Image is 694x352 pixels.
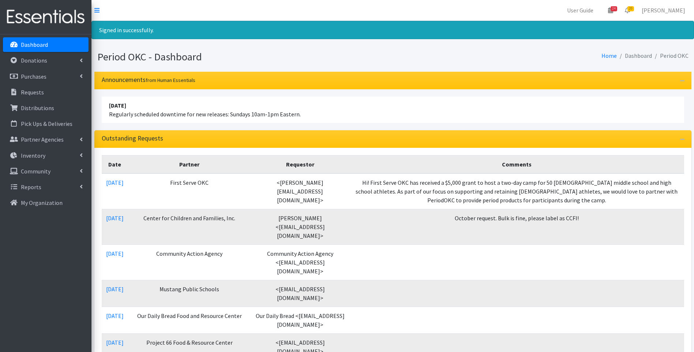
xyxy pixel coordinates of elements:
[106,250,124,257] a: [DATE]
[602,3,619,18] a: 24
[3,85,89,100] a: Requests
[21,152,45,159] p: Inventory
[21,168,50,175] p: Community
[106,312,124,319] a: [DATE]
[3,69,89,84] a: Purchases
[102,155,128,173] th: Date
[21,104,54,112] p: Distributions
[128,307,251,333] td: Our Daily Bread Food and Resource Center
[349,155,684,173] th: Comments
[21,41,48,48] p: Dashboard
[102,97,684,123] li: Regularly scheduled downtime for new releases: Sundays 10am-1pm Eastern.
[21,89,44,96] p: Requests
[3,132,89,147] a: Partner Agencies
[3,5,89,29] img: HumanEssentials
[109,102,126,109] strong: [DATE]
[102,76,195,84] h3: Announcements
[3,101,89,115] a: Distributions
[128,209,251,244] td: Center for Children and Families, Inc.
[3,195,89,210] a: My Organization
[146,77,195,83] small: from Human Essentials
[251,280,349,307] td: <[EMAIL_ADDRESS][DOMAIN_NAME]>
[97,50,390,63] h1: Period OKC - Dashboard
[106,285,124,293] a: [DATE]
[617,50,652,61] li: Dashboard
[21,73,46,80] p: Purchases
[106,339,124,346] a: [DATE]
[561,3,599,18] a: User Guide
[3,148,89,163] a: Inventory
[128,155,251,173] th: Partner
[251,173,349,209] td: <[PERSON_NAME][EMAIL_ADDRESS][DOMAIN_NAME]>
[21,136,64,143] p: Partner Agencies
[21,183,41,191] p: Reports
[3,37,89,52] a: Dashboard
[106,179,124,186] a: [DATE]
[91,21,694,39] div: Signed in successfully.
[128,173,251,209] td: First Serve OKC
[349,173,684,209] td: Hi! First Serve OKC has received a $5,000 grant to host a two-day camp for 50 [DEMOGRAPHIC_DATA] ...
[652,50,689,61] li: Period OKC
[21,199,63,206] p: My Organization
[3,53,89,68] a: Donations
[611,6,617,11] span: 24
[627,6,634,11] span: 20
[128,280,251,307] td: Mustang Public Schools
[251,209,349,244] td: [PERSON_NAME] <[EMAIL_ADDRESS][DOMAIN_NAME]>
[3,116,89,131] a: Pick Ups & Deliveries
[3,180,89,194] a: Reports
[102,135,163,142] h3: Outstanding Requests
[106,214,124,222] a: [DATE]
[636,3,691,18] a: [PERSON_NAME]
[349,209,684,244] td: October request. Bulk is fine, please label as CCFI!
[251,155,349,173] th: Requestor
[619,3,636,18] a: 20
[128,244,251,280] td: Community Action Agency
[21,120,72,127] p: Pick Ups & Deliveries
[251,244,349,280] td: Community Action Agency <[EMAIL_ADDRESS][DOMAIN_NAME]>
[3,164,89,179] a: Community
[601,52,617,59] a: Home
[21,57,47,64] p: Donations
[251,307,349,333] td: Our Daily Bread <[EMAIL_ADDRESS][DOMAIN_NAME]>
